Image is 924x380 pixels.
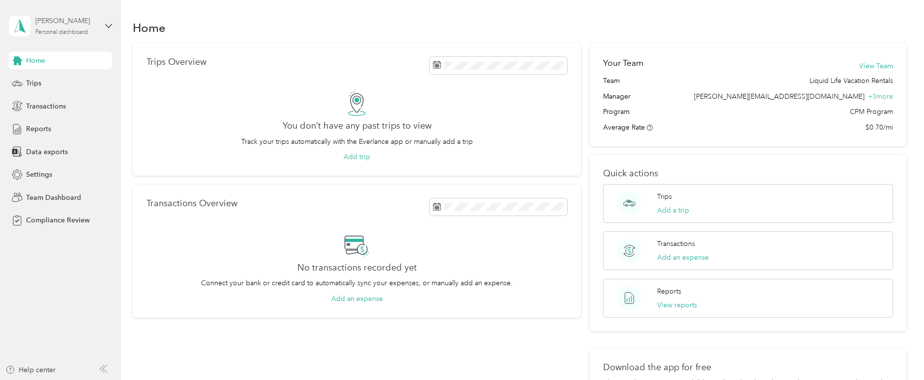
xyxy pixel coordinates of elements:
span: Team [603,76,620,86]
h2: No transactions recorded yet [297,263,417,273]
button: Add a trip [657,205,689,216]
span: Team Dashboard [26,192,81,203]
iframe: Everlance-gr Chat Button Frame [869,325,924,380]
span: Settings [26,169,52,180]
button: View Team [859,61,893,71]
p: Transactions [657,239,695,249]
div: [PERSON_NAME] [35,16,97,26]
span: [PERSON_NAME][EMAIL_ADDRESS][DOMAIN_NAME] [694,92,865,101]
span: Reports [26,124,51,134]
button: Add an expense [657,252,709,263]
div: Personal dashboard [35,29,88,35]
p: Track your trips automatically with the Everlance app or manually add a trip [241,136,473,147]
h2: You don’t have any past trips to view [283,121,432,131]
span: + 3 more [868,92,893,101]
button: View reports [657,300,697,310]
span: Transactions [26,101,66,111]
span: Trips [26,78,41,88]
h2: Your Team [603,57,643,69]
span: Data exports [26,147,68,157]
span: $0.70/mi [866,122,893,133]
span: CPM Program [850,107,893,117]
p: Reports [657,286,681,297]
span: Program [603,107,630,117]
button: Help center [5,365,56,375]
p: Connect your bank or credit card to automatically sync your expenses, or manually add an expense. [201,278,513,288]
h1: Home [133,23,166,33]
span: Liquid Life Vacation Rentals [809,76,893,86]
span: Average Rate [603,123,645,132]
p: Transactions Overview [146,198,237,209]
span: Home [26,55,45,66]
p: Quick actions [603,168,893,179]
p: Trips [657,191,672,202]
button: Add trip [344,152,370,162]
span: Manager [603,91,631,102]
button: Add an expense [331,294,383,304]
p: Download the app for free [603,362,893,373]
p: Trips Overview [146,57,206,67]
span: Compliance Review [26,215,90,225]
